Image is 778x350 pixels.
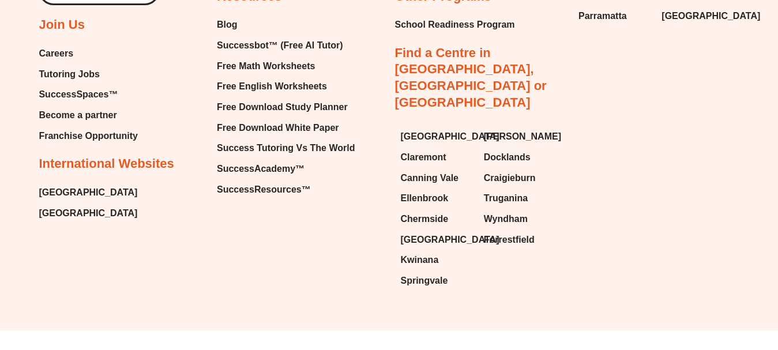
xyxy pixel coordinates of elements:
[401,272,472,289] a: Springvale
[484,128,561,145] span: [PERSON_NAME]
[121,1,138,17] span: of ⁨0⁩
[217,181,311,198] span: SuccessResources™
[217,58,355,75] a: Free Math Worksheets
[578,7,650,25] a: Parramatta
[39,107,138,124] a: Become a partner
[39,66,99,83] span: Tutoring Jobs
[484,190,555,207] a: Truganina
[662,7,733,25] a: [GEOGRAPHIC_DATA]
[484,149,555,166] a: Docklands
[484,128,555,145] a: [PERSON_NAME]
[401,170,458,187] span: Canning Vale
[217,37,355,54] a: Successbot™ (Free AI Tutor)
[217,16,238,33] span: Blog
[217,160,305,178] span: SuccessAcademy™
[217,160,355,178] a: SuccessAcademy™
[401,231,472,249] a: [GEOGRAPHIC_DATA]
[401,210,449,228] span: Chermside
[401,210,472,228] a: Chermside
[401,149,472,166] a: Claremont
[217,16,355,33] a: Blog
[217,140,355,157] a: Success Tutoring Vs The World
[484,231,535,249] span: Forrestfield
[69,1,86,17] span: of ⁨0⁩
[401,231,499,249] span: [GEOGRAPHIC_DATA]
[484,210,528,228] span: Wyndham
[39,127,138,145] a: Franchise Opportunity
[395,46,547,110] a: Find a Centre in [GEOGRAPHIC_DATA], [GEOGRAPHIC_DATA] or [GEOGRAPHIC_DATA]
[39,17,84,33] h2: Join Us
[662,7,760,25] span: [GEOGRAPHIC_DATA]
[401,190,472,207] a: Ellenbrook
[401,190,449,207] span: Ellenbrook
[217,99,355,116] a: Free Download Study Planner
[217,119,339,137] span: Free Download White Paper
[326,1,343,17] button: Add or edit images
[39,156,174,172] h2: International Websites
[294,1,310,17] button: Text
[484,149,531,166] span: Docklands
[395,16,515,33] a: School Readiness Program
[217,99,348,116] span: Free Download Study Planner
[39,86,118,103] span: SuccessSpaces™
[217,37,343,54] span: Successbot™ (Free AI Tutor)
[39,45,73,62] span: Careers
[217,181,355,198] a: SuccessResources™
[578,7,627,25] span: Parramatta
[39,45,138,62] a: Careers
[39,66,138,83] a: Tutoring Jobs
[484,170,555,187] a: Craigieburn
[401,128,499,145] span: [GEOGRAPHIC_DATA]
[217,119,355,137] a: Free Download White Paper
[39,86,138,103] a: SuccessSpaces™
[401,251,472,269] a: Kwinana
[39,205,137,222] a: [GEOGRAPHIC_DATA]
[217,78,355,95] a: Free English Worksheets
[401,251,439,269] span: Kwinana
[484,190,528,207] span: Truganina
[401,149,446,166] span: Claremont
[401,272,448,289] span: Springvale
[39,184,137,201] a: [GEOGRAPHIC_DATA]
[217,58,315,75] span: Free Math Worksheets
[310,1,326,17] button: Draw
[401,170,472,187] a: Canning Vale
[484,210,555,228] a: Wyndham
[39,107,116,124] span: Become a partner
[484,231,555,249] a: Forrestfield
[484,170,536,187] span: Craigieburn
[401,128,472,145] a: [GEOGRAPHIC_DATA]
[217,78,327,95] span: Free English Worksheets
[720,295,778,350] iframe: Chat Widget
